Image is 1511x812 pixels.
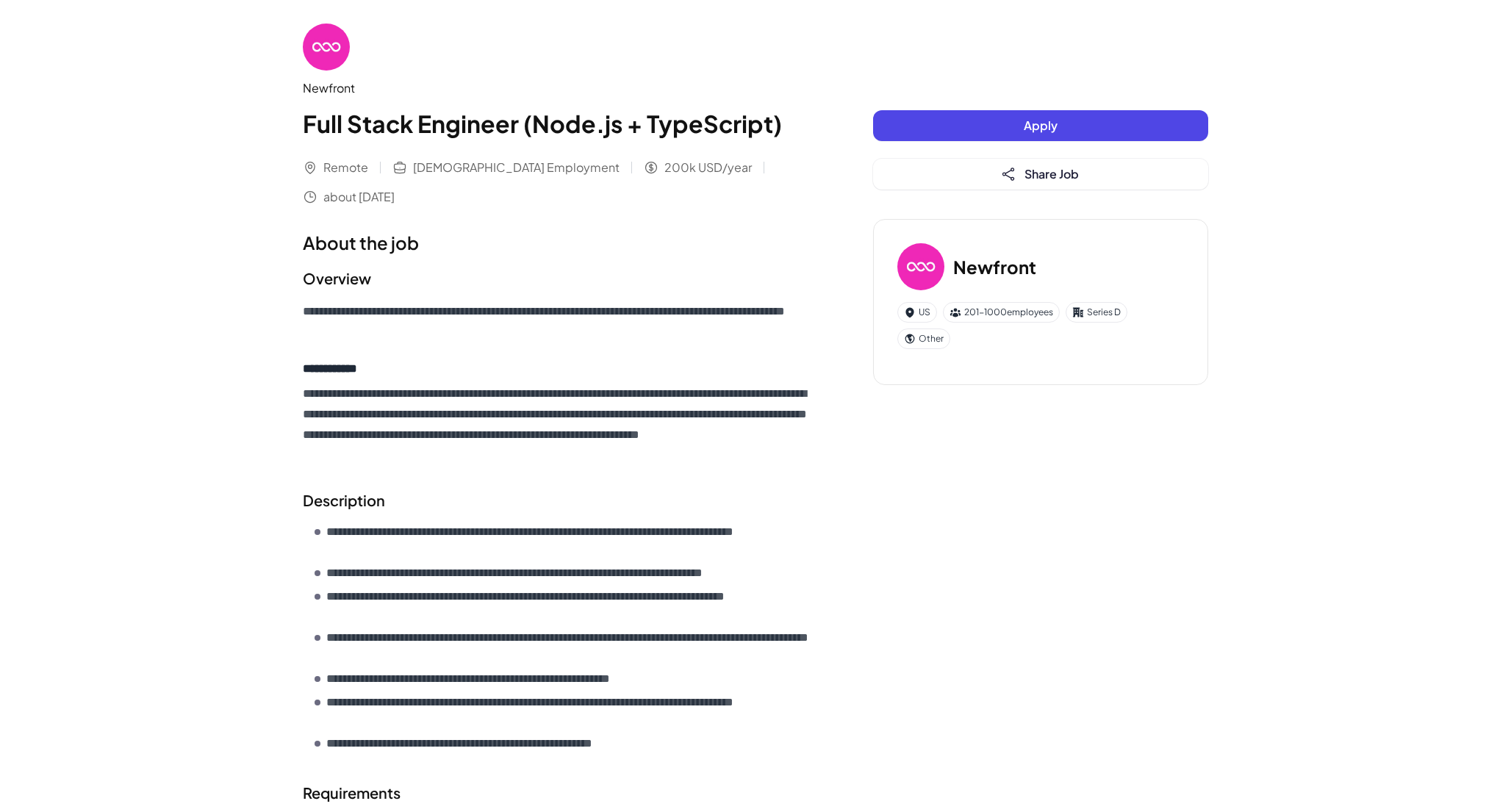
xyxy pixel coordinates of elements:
span: Share Job [1024,166,1079,182]
img: Ne [897,243,944,290]
h2: Overview [303,267,814,290]
h1: Full Stack Engineer (Node.js + TypeScript) [303,106,814,141]
h3: Newfront [953,254,1036,280]
div: Other [897,328,950,349]
span: [DEMOGRAPHIC_DATA] Employment [413,159,620,176]
h2: Requirements [303,782,814,804]
h2: Description [303,489,814,511]
img: Ne [303,24,350,71]
button: Apply [873,110,1208,141]
div: Series D [1066,302,1127,323]
span: Remote [323,159,368,176]
div: US [897,302,937,323]
div: 201-1000 employees [943,302,1060,323]
button: Share Job [873,159,1208,190]
span: Apply [1024,118,1058,133]
span: about [DATE] [323,188,395,206]
h1: About the job [303,229,814,256]
div: Newfront [303,79,814,97]
span: 200k USD/year [664,159,752,176]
